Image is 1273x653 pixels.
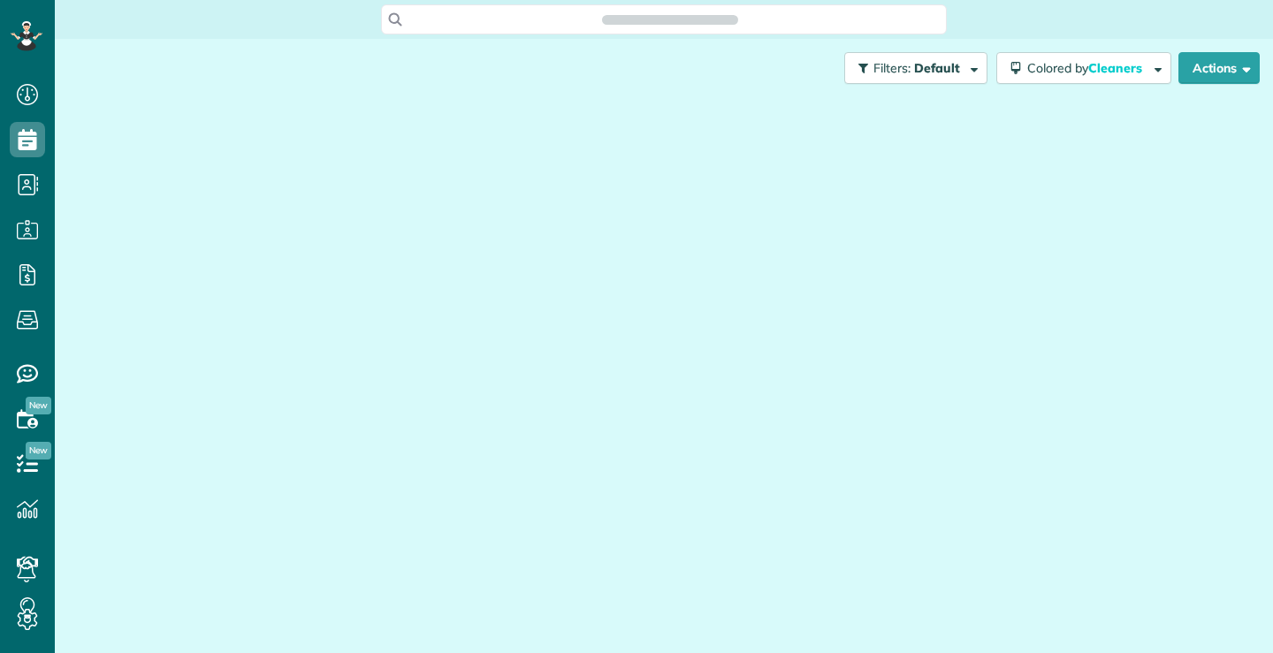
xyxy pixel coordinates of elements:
button: Colored byCleaners [996,52,1171,84]
span: Cleaners [1088,60,1145,76]
span: Search ZenMaid… [620,11,720,28]
a: Filters: Default [835,52,987,84]
span: Filters: [873,60,911,76]
span: New [26,397,51,414]
button: Actions [1178,52,1260,84]
span: Default [914,60,961,76]
span: Colored by [1027,60,1148,76]
button: Filters: Default [844,52,987,84]
span: New [26,442,51,459]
